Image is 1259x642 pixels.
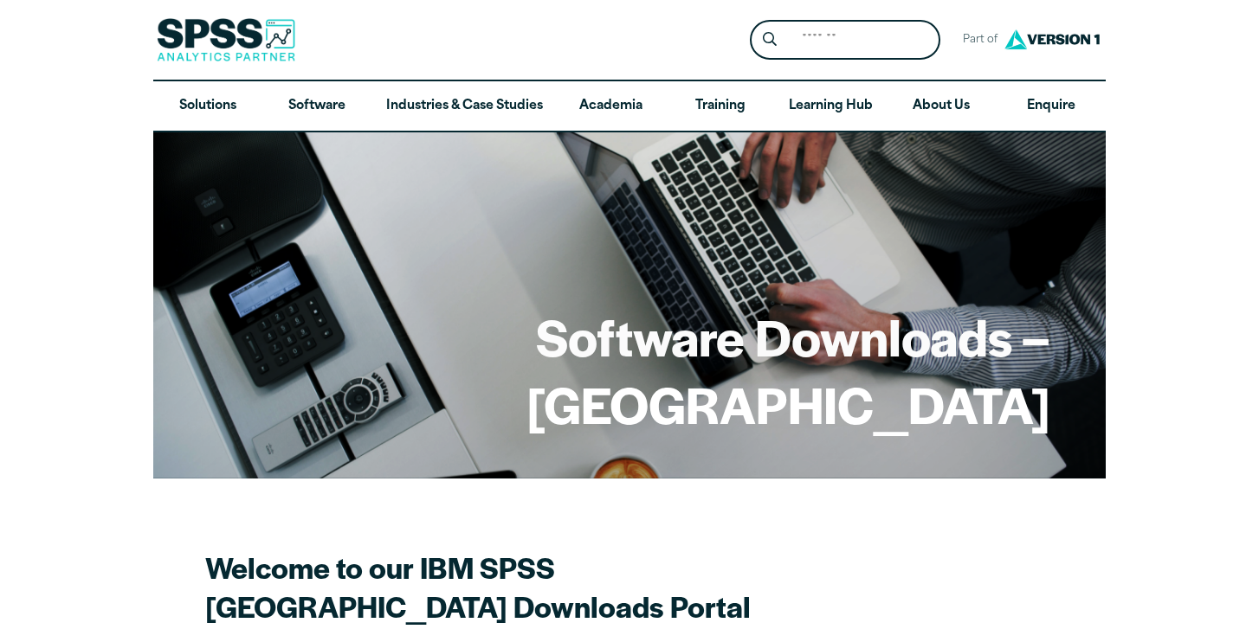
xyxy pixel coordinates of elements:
span: Part of [954,28,1000,53]
h2: Welcome to our IBM SPSS [GEOGRAPHIC_DATA] Downloads Portal [205,548,811,626]
a: Training [666,81,775,132]
img: Version1 Logo [1000,23,1104,55]
a: Academia [557,81,666,132]
a: Learning Hub [775,81,887,132]
h1: Software Downloads – [GEOGRAPHIC_DATA] [209,303,1050,437]
nav: Desktop version of site main menu [153,81,1106,132]
button: Search magnifying glass icon [754,24,786,56]
a: Industries & Case Studies [372,81,557,132]
a: About Us [887,81,996,132]
form: Site Header Search Form [750,20,940,61]
svg: Search magnifying glass icon [763,32,777,47]
a: Software [262,81,371,132]
a: Solutions [153,81,262,132]
img: SPSS Analytics Partner [157,18,295,61]
a: Enquire [997,81,1106,132]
